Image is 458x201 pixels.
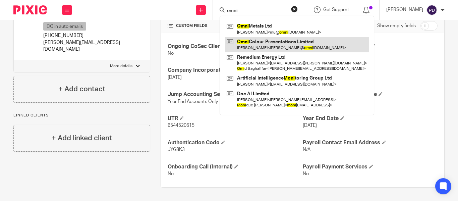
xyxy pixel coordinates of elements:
[168,99,218,104] span: Year End Accounts Only
[168,139,302,146] h4: Authentication Code
[13,113,150,118] p: Linked clients
[426,5,437,15] img: svg%3E
[110,63,132,69] p: More details
[58,84,105,94] h4: + Add contact
[43,39,130,53] p: [PERSON_NAME][EMAIL_ADDRESS][DOMAIN_NAME]
[303,163,438,170] h4: Payroll Payment Services
[168,23,302,29] h4: CUSTOM FIELDS
[168,43,302,50] h4: Ongoing CoSec Client
[13,5,47,14] img: Pixie
[168,147,185,152] span: JYG8K3
[168,163,302,170] h4: Onboarding Call (Internal)
[168,51,174,56] span: No
[303,147,310,152] span: N/A
[303,115,438,122] h4: Year End Date
[43,32,130,39] p: [PHONE_NUMBER]
[226,8,287,14] input: Search
[303,139,438,146] h4: Payroll Contact Email Address
[168,171,174,176] span: No
[168,91,302,98] h4: Jump Accounting Service
[168,123,194,128] span: 6544520615
[168,67,302,74] h4: Company Incorporated On
[168,75,182,80] span: [DATE]
[303,123,317,128] span: [DATE]
[291,6,298,12] button: Clear
[43,22,86,31] p: CC in auto emails
[52,133,112,143] h4: + Add linked client
[168,115,302,122] h4: UTR
[323,7,349,12] span: Get Support
[386,6,423,13] p: [PERSON_NAME]
[303,171,309,176] span: No
[377,22,416,29] label: Show empty fields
